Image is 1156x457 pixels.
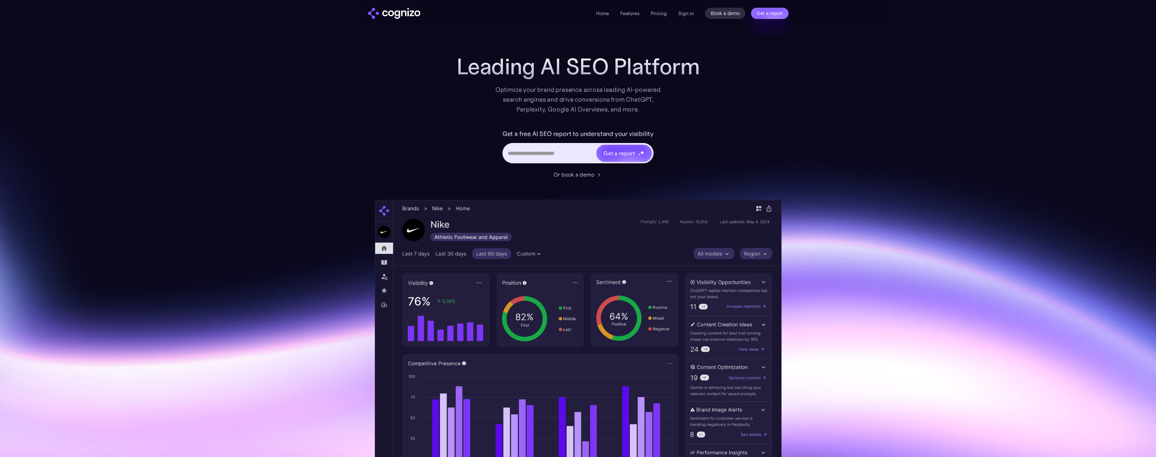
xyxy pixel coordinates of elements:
[620,10,640,16] a: Features
[638,151,639,152] img: star
[596,144,653,162] a: Get a reportstarstarstar
[502,128,654,139] label: Get a free AI SEO report to understand your visibility
[554,170,603,179] a: Or book a demo
[554,170,594,179] div: Or book a demo
[638,153,641,156] img: star
[751,8,789,19] a: Get a report
[368,8,420,19] img: cognizo logo
[640,150,644,155] img: star
[457,54,700,79] h1: Leading AI SEO Platform
[705,8,745,19] a: Book a demo
[492,85,664,114] div: Optimize your brand presence across leading AI-powered search engines and drive conversions from ...
[502,128,654,167] form: Hero URL Input Form
[603,149,635,157] div: Get a report
[651,10,667,16] a: Pricing
[596,10,609,16] a: Home
[368,8,420,19] a: home
[678,9,694,18] a: Sign in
